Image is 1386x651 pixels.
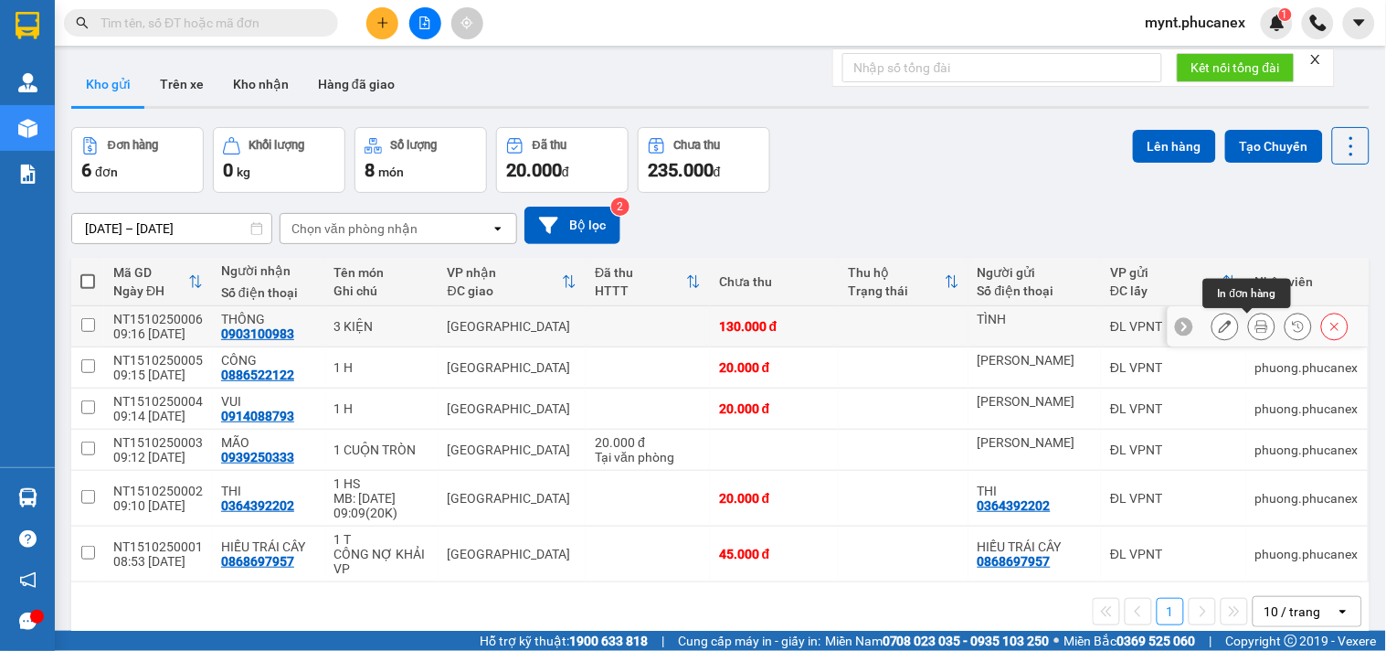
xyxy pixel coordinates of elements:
[1110,360,1237,375] div: ĐL VPNT
[366,7,398,39] button: plus
[595,265,686,280] div: Đã thu
[113,554,203,569] div: 08:53 [DATE]
[1110,283,1222,298] div: ĐC lấy
[719,360,830,375] div: 20.000 đ
[595,435,701,450] div: 20.000 đ
[334,443,429,457] div: 1 CUỘN TRÒN
[491,221,505,236] svg: open
[978,484,1092,498] div: THI
[1191,58,1280,78] span: Kết nối tổng đài
[1101,258,1246,306] th: Toggle SortBy
[1110,547,1237,561] div: ĐL VPNT
[113,539,203,554] div: NT1510250001
[354,127,487,193] button: Số lượng8món
[113,435,203,450] div: NT1510250003
[113,394,203,409] div: NT1510250004
[213,127,345,193] button: Khối lượng0kg
[108,139,158,152] div: Đơn hàng
[1177,53,1295,82] button: Kết nối tổng đài
[678,631,820,651] span: Cung cấp máy in - giấy in:
[1255,547,1359,561] div: phuong.phucanex
[719,491,830,506] div: 20.000 đ
[1110,319,1237,334] div: ĐL VPNT
[145,62,218,106] button: Trên xe
[71,127,204,193] button: Đơn hàng6đơn
[562,165,569,179] span: đ
[1279,8,1292,21] sup: 1
[113,283,188,298] div: Ngày ĐH
[221,435,316,450] div: MÃO
[249,139,305,152] div: Khối lượng
[978,312,1092,326] div: TÌNH
[978,394,1092,409] div: QUỲNH HƯƠNG
[1110,265,1222,280] div: VP gửi
[848,265,944,280] div: Thu hộ
[221,312,316,326] div: THÔNG
[1211,313,1239,340] div: Sửa đơn hàng
[113,450,203,464] div: 09:12 [DATE]
[714,165,721,179] span: đ
[978,539,1092,554] div: HIẾU TRÁI CÂY
[18,488,37,507] img: warehouse-icon
[223,159,233,181] span: 0
[506,159,562,181] span: 20.000
[19,613,37,630] span: message
[480,631,648,651] span: Hỗ trợ kỹ thuật:
[1110,491,1237,506] div: ĐL VPNT
[1282,8,1288,21] span: 1
[611,197,630,216] sup: 2
[569,634,648,648] strong: 1900 633 818
[418,16,431,29] span: file-add
[95,165,118,179] span: đơn
[719,547,830,561] div: 45.000 đ
[1264,603,1321,621] div: 10 / trang
[376,16,389,29] span: plus
[978,435,1092,450] div: QUỲNH HƯƠNG
[1255,491,1359,506] div: phuong.phucanex
[883,634,1050,648] strong: 0708 023 035 - 0935 103 250
[1203,279,1291,308] div: In đơn hàng
[81,159,91,181] span: 6
[978,554,1051,569] div: 0868697957
[291,219,418,238] div: Chọn văn phòng nhận
[978,498,1051,513] div: 0364392202
[221,539,316,554] div: HIẾU TRÁI CÂY
[460,16,473,29] span: aim
[451,7,483,39] button: aim
[1133,130,1216,163] button: Lên hàng
[113,265,188,280] div: Mã GD
[1110,443,1237,457] div: ĐL VPNT
[719,274,830,289] div: Chưa thu
[18,119,37,138] img: warehouse-icon
[1310,15,1327,31] img: phone-icon
[221,498,294,513] div: 0364392202
[978,353,1092,368] div: QUỲNH HƯƠNG
[221,326,294,341] div: 0903100983
[1269,15,1285,31] img: icon-new-feature
[221,450,294,464] div: 0939250333
[1285,635,1297,647] span: copyright
[378,165,404,179] span: món
[334,283,429,298] div: Ghi chú
[448,319,577,334] div: [GEOGRAPHIC_DATA]
[1210,631,1212,651] span: |
[448,360,577,375] div: [GEOGRAPHIC_DATA]
[391,139,438,152] div: Số lượng
[1064,631,1196,651] span: Miền Bắc
[448,443,577,457] div: [GEOGRAPHIC_DATA]
[448,283,563,298] div: ĐC giao
[1117,634,1196,648] strong: 0369 525 060
[18,165,37,184] img: solution-icon
[113,409,203,423] div: 09:14 [DATE]
[1255,401,1359,416] div: phuong.phucanex
[825,631,1050,651] span: Miền Nam
[101,13,316,33] input: Tìm tên, số ĐT hoặc mã đơn
[334,491,429,520] div: MB: 15/10/25 09:09(20K)
[661,631,664,651] span: |
[221,484,316,498] div: THI
[719,401,830,416] div: 20.000 đ
[221,263,316,278] div: Người nhận
[719,319,830,334] div: 130.000 đ
[842,53,1162,82] input: Nhập số tổng đài
[1343,7,1375,39] button: caret-down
